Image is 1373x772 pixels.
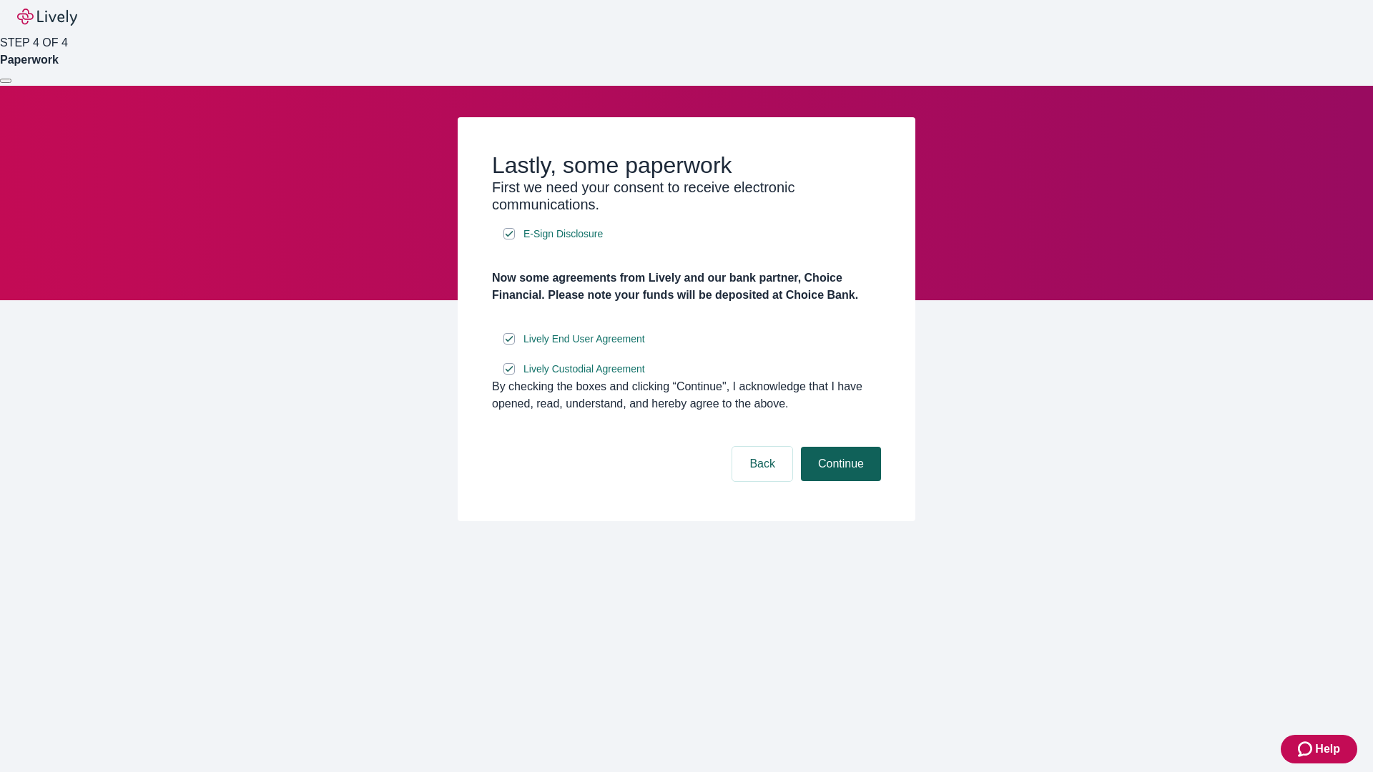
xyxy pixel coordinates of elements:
span: Help [1315,741,1340,758]
a: e-sign disclosure document [521,360,648,378]
img: Lively [17,9,77,26]
a: e-sign disclosure document [521,225,606,243]
button: Continue [801,447,881,481]
span: Lively Custodial Agreement [523,362,645,377]
a: e-sign disclosure document [521,330,648,348]
div: By checking the boxes and clicking “Continue", I acknowledge that I have opened, read, understand... [492,378,881,412]
span: E-Sign Disclosure [523,227,603,242]
svg: Zendesk support icon [1298,741,1315,758]
button: Back [732,447,792,481]
span: Lively End User Agreement [523,332,645,347]
h4: Now some agreements from Lively and our bank partner, Choice Financial. Please note your funds wi... [492,269,881,304]
button: Zendesk support iconHelp [1281,735,1357,763]
h3: First we need your consent to receive electronic communications. [492,179,881,213]
h2: Lastly, some paperwork [492,152,881,179]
